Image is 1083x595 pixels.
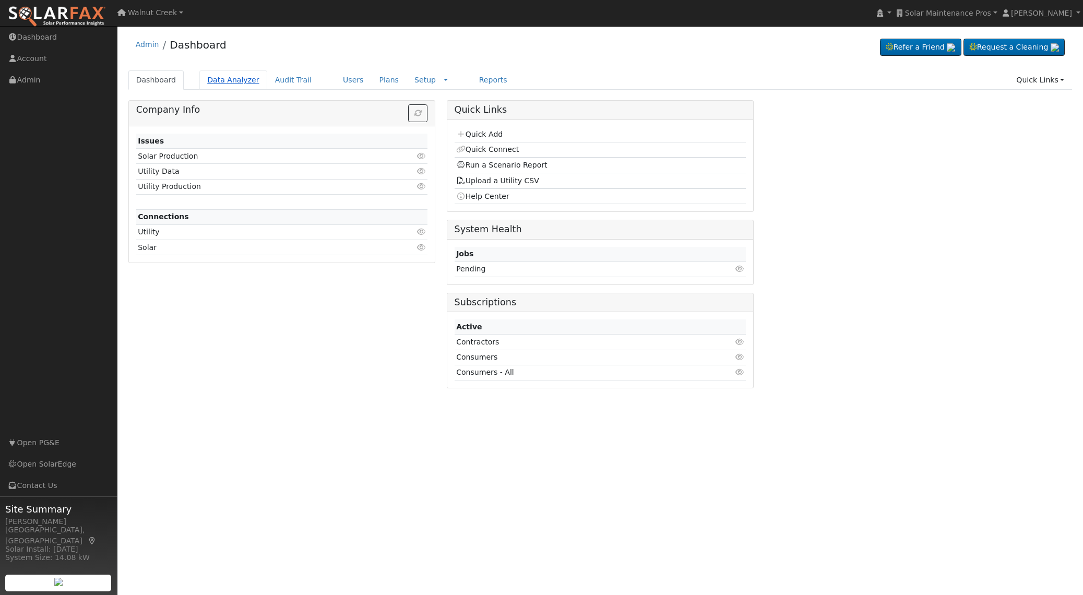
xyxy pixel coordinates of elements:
[8,6,106,28] img: SolarFax
[880,39,961,56] a: Refer a Friend
[456,130,503,138] a: Quick Add
[267,70,319,90] a: Audit Trail
[136,179,380,194] td: Utility Production
[416,228,426,235] i: Click to view
[455,261,664,277] td: Pending
[456,192,509,200] a: Help Center
[138,137,164,145] strong: Issues
[455,350,696,365] td: Consumers
[905,9,991,17] span: Solar Maintenance Pros
[5,516,112,527] div: [PERSON_NAME]
[136,149,380,164] td: Solar Production
[199,70,267,90] a: Data Analyzer
[1051,43,1059,52] img: retrieve
[335,70,372,90] a: Users
[455,335,696,350] td: Contractors
[5,525,112,546] div: [GEOGRAPHIC_DATA], [GEOGRAPHIC_DATA]
[416,152,426,160] i: Click to view
[88,537,97,545] a: Map
[455,365,696,380] td: Consumers - All
[963,39,1065,56] a: Request a Cleaning
[1008,70,1072,90] a: Quick Links
[455,297,746,308] h5: Subscriptions
[136,40,159,49] a: Admin
[5,552,112,563] div: System Size: 14.08 kW
[136,104,428,115] h5: Company Info
[456,161,548,169] a: Run a Scenario Report
[136,240,380,255] td: Solar
[416,168,426,175] i: Click to view
[1011,9,1072,17] span: [PERSON_NAME]
[5,544,112,555] div: Solar Install: [DATE]
[416,183,426,190] i: Click to view
[455,104,746,115] h5: Quick Links
[5,502,112,516] span: Site Summary
[416,244,426,251] i: Click to view
[471,70,515,90] a: Reports
[735,338,744,346] i: Click to view
[735,353,744,361] i: Click to view
[456,176,539,185] a: Upload a Utility CSV
[414,76,436,84] a: Setup
[170,39,227,51] a: Dashboard
[138,212,189,221] strong: Connections
[456,249,473,258] strong: Jobs
[735,265,744,272] i: Click to view
[136,164,380,179] td: Utility Data
[128,8,177,17] span: Walnut Creek
[136,224,380,240] td: Utility
[456,323,482,331] strong: Active
[128,70,184,90] a: Dashboard
[372,70,407,90] a: Plans
[456,145,519,153] a: Quick Connect
[735,368,744,376] i: Click to view
[455,224,746,235] h5: System Health
[54,578,63,586] img: retrieve
[947,43,955,52] img: retrieve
